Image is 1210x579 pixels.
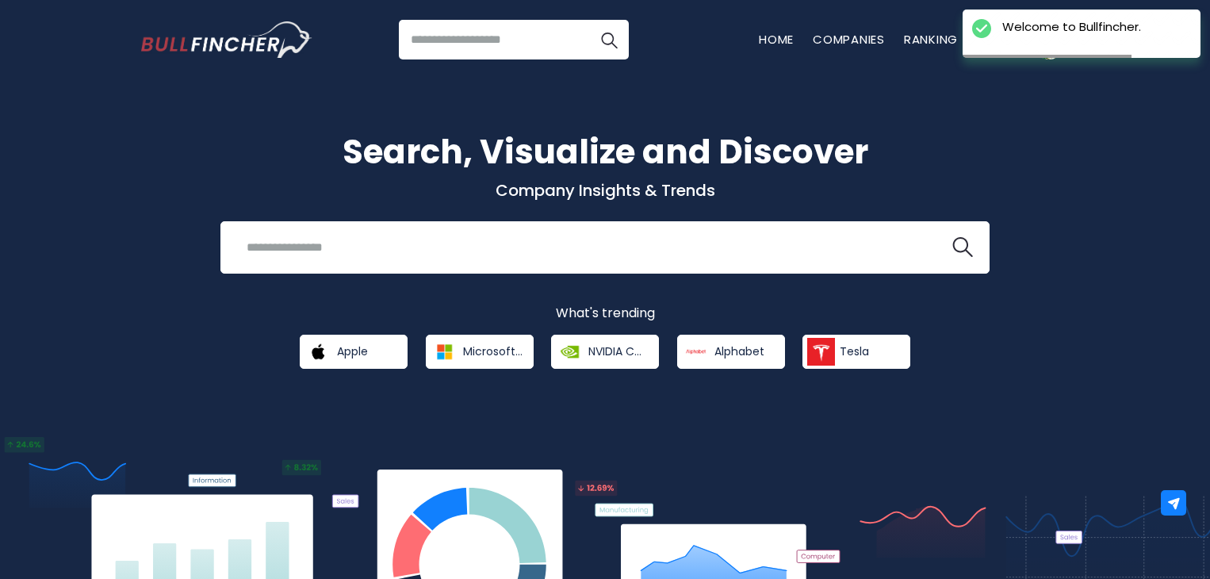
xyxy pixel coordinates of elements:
[589,20,629,59] button: Search
[840,344,869,359] span: Tesla
[813,31,885,48] a: Companies
[677,335,785,369] a: Alphabet
[802,335,910,369] a: Tesla
[463,344,523,359] span: Microsoft Corporation
[551,335,659,369] a: NVIDIA Corporation
[952,237,973,258] img: search icon
[141,305,1069,322] p: What's trending
[426,335,534,369] a: Microsoft Corporation
[759,31,794,48] a: Home
[714,344,764,359] span: Alphabet
[141,127,1069,177] h1: Search, Visualize and Discover
[337,344,368,359] span: Apple
[141,21,312,58] img: Bullfincher logo
[141,180,1069,201] p: Company Insights & Trends
[1002,19,1141,35] div: Welcome to Bullfincher.
[300,335,408,369] a: Apple
[904,31,958,48] a: Ranking
[588,344,648,359] span: NVIDIA Corporation
[141,21,312,58] a: Go to homepage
